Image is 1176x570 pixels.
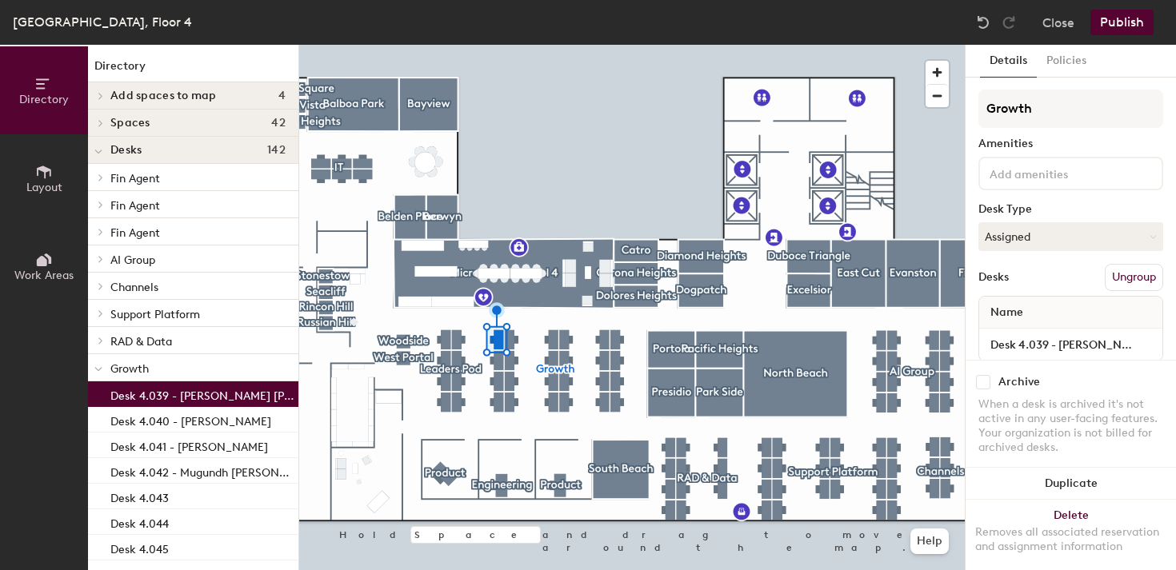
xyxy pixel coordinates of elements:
h1: Directory [88,58,298,82]
p: Desk 4.044 [110,512,169,531]
span: RAD & Data [110,335,172,349]
button: Details [980,45,1037,78]
button: Assigned [978,222,1163,251]
input: Add amenities [986,163,1130,182]
button: Ungroup [1105,264,1163,291]
span: 142 [267,144,286,157]
p: Desk 4.043 [110,487,169,505]
span: 4 [278,90,286,102]
div: Archive [998,376,1040,389]
span: 42 [271,117,286,130]
button: Duplicate [966,468,1176,500]
p: Desk 4.041 - [PERSON_NAME] [110,436,268,454]
button: Close [1042,10,1074,35]
span: AI Group [110,253,155,267]
span: Name [982,298,1031,327]
input: Unnamed desk [982,333,1159,356]
span: Channels [110,281,158,294]
span: Support Platform [110,308,200,321]
span: Spaces [110,117,150,130]
div: Desk Type [978,203,1163,216]
button: DeleteRemoves all associated reservation and assignment information [966,500,1176,570]
img: Redo [1001,14,1017,30]
span: Fin Agent [110,226,160,240]
p: Desk 4.042 - Mugundh [PERSON_NAME] [110,461,295,480]
div: Amenities [978,138,1163,150]
span: Directory [19,93,69,106]
span: Work Areas [14,269,74,282]
button: Policies [1037,45,1096,78]
span: Desks [110,144,142,157]
button: Publish [1090,10,1154,35]
span: Add spaces to map [110,90,217,102]
button: Help [910,528,949,554]
span: Fin Agent [110,172,160,185]
div: [GEOGRAPHIC_DATA], Floor 4 [13,12,192,32]
span: Layout [26,181,62,194]
span: Growth [110,362,149,376]
p: Desk 4.040 - [PERSON_NAME] [110,410,271,428]
div: Removes all associated reservation and assignment information [975,525,1166,554]
div: Desks [978,271,1009,284]
img: Undo [975,14,991,30]
div: When a desk is archived it's not active in any user-facing features. Your organization is not bil... [978,397,1163,455]
p: Desk 4.045 [110,538,169,556]
span: Fin Agent [110,199,160,213]
p: Desk 4.039 - [PERSON_NAME] [PERSON_NAME] [110,385,295,403]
